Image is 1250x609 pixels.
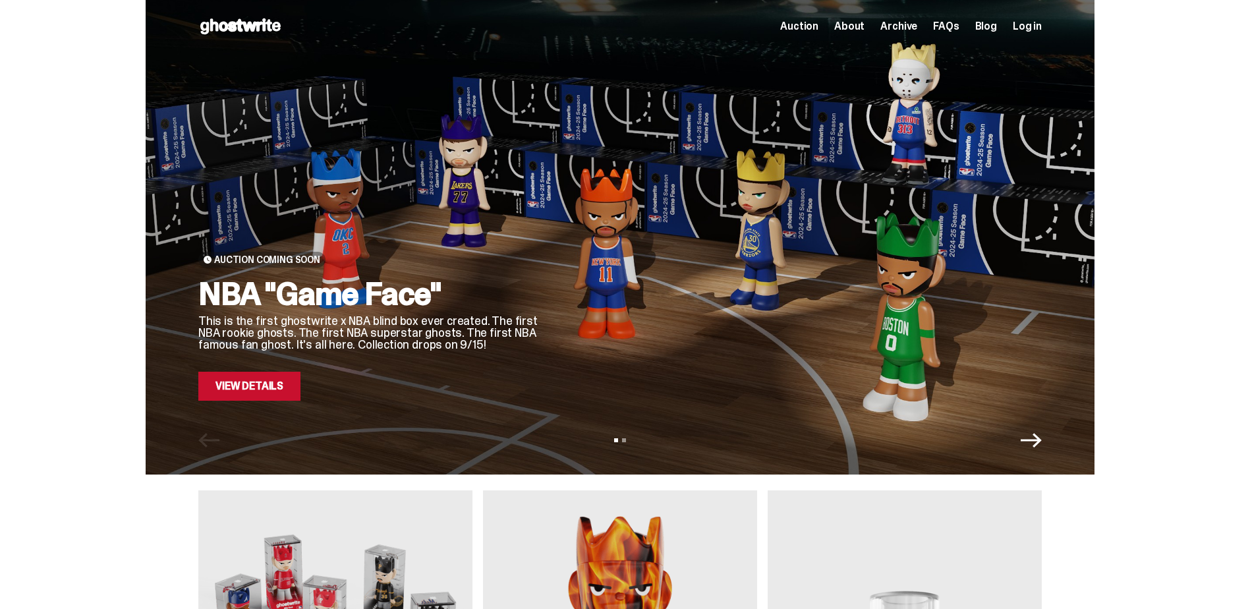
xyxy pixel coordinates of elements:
[198,315,541,351] p: This is the first ghostwrite x NBA blind box ever created. The first NBA rookie ghosts. The first...
[780,21,818,32] a: Auction
[834,21,865,32] a: About
[214,254,320,265] span: Auction Coming Soon
[1013,21,1042,32] a: Log in
[614,438,618,442] button: View slide 1
[622,438,626,442] button: View slide 2
[975,21,997,32] a: Blog
[1021,430,1042,451] button: Next
[880,21,917,32] a: Archive
[198,372,300,401] a: View Details
[933,21,959,32] a: FAQs
[198,278,541,310] h2: NBA "Game Face"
